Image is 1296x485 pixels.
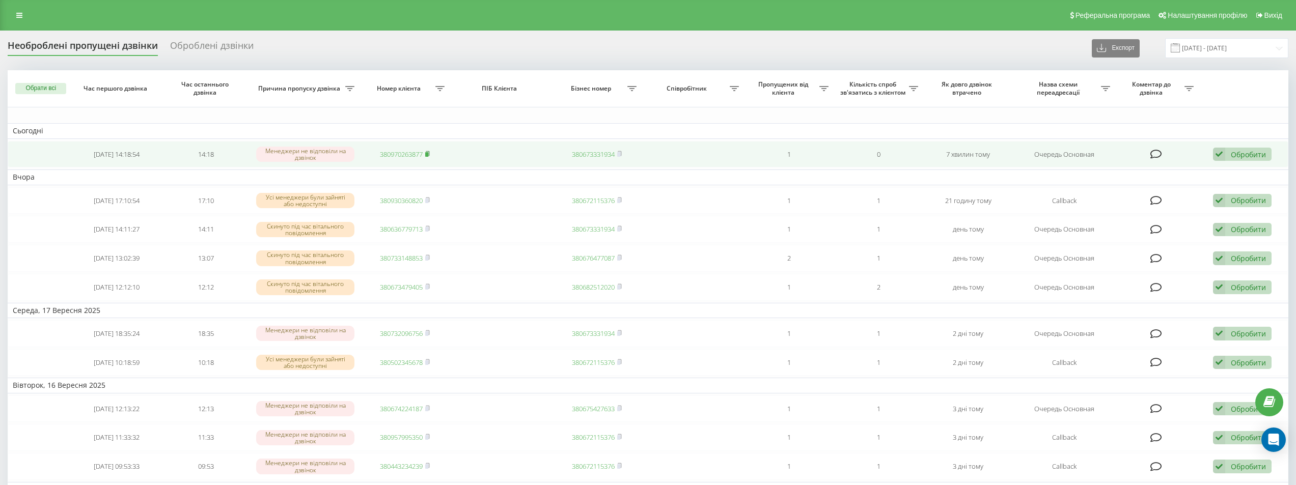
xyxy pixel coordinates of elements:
[256,459,354,474] div: Менеджери не відповіли на дзвінок
[161,274,251,301] td: 12:12
[834,349,923,376] td: 1
[1168,11,1247,19] span: Налаштування профілю
[256,401,354,416] div: Менеджери не відповіли на дзвінок
[72,187,161,214] td: [DATE] 17:10:54
[923,320,1013,347] td: 2 дні тому
[380,462,423,471] a: 380443234239
[744,216,834,243] td: 1
[572,224,615,234] a: 380673331934
[72,349,161,376] td: [DATE] 10:18:59
[1231,404,1266,414] div: Обробити
[256,84,345,93] span: Причина пропуску дзвінка
[1120,80,1184,96] span: Коментар до дзвінка
[1231,253,1266,263] div: Обробити
[8,303,1288,318] td: Середа, 17 Вересня 2025
[834,395,923,422] td: 1
[72,424,161,451] td: [DATE] 11:33:32
[1231,282,1266,292] div: Обробити
[1264,11,1282,19] span: Вихід
[81,84,152,93] span: Час першого дзвінка
[572,433,615,442] a: 380672115376
[834,141,923,168] td: 0
[256,279,354,295] div: Скинуто під час вітального повідомлення
[161,320,251,347] td: 18:35
[15,83,66,94] button: Обрати всі
[923,187,1013,214] td: 21 годину тому
[834,424,923,451] td: 1
[72,395,161,422] td: [DATE] 12:13:22
[839,80,909,96] span: Кількість спроб зв'язатись з клієнтом
[744,349,834,376] td: 1
[834,320,923,347] td: 1
[1018,80,1101,96] span: Назва схеми переадресації
[572,404,615,413] a: 380675427633
[834,453,923,480] td: 1
[161,216,251,243] td: 14:11
[161,349,251,376] td: 10:18
[557,84,627,93] span: Бізнес номер
[1013,245,1115,272] td: Очередь Основная
[923,274,1013,301] td: день тому
[744,453,834,480] td: 1
[365,84,435,93] span: Номер клієнта
[161,245,251,272] td: 13:07
[161,187,251,214] td: 17:10
[1013,274,1115,301] td: Очередь Основная
[72,274,161,301] td: [DATE] 12:12:10
[256,250,354,266] div: Скинуто під час вітального повідомлення
[380,253,423,263] a: 380733148853
[380,224,423,234] a: 380636779713
[1092,39,1140,58] button: Експорт
[834,245,923,272] td: 1
[744,395,834,422] td: 1
[923,453,1013,480] td: 3 дні тому
[1013,141,1115,168] td: Очередь Основная
[72,320,161,347] td: [DATE] 18:35:24
[1013,320,1115,347] td: Очередь Основная
[1013,395,1115,422] td: Очередь Основная
[380,150,423,159] a: 380970263877
[256,222,354,237] div: Скинуто під час вітального повідомлення
[834,216,923,243] td: 1
[1013,187,1115,214] td: Callback
[1231,150,1266,159] div: Обробити
[744,424,834,451] td: 1
[834,187,923,214] td: 1
[1013,453,1115,480] td: Callback
[1231,433,1266,442] div: Обробити
[572,358,615,367] a: 380672115376
[72,453,161,480] td: [DATE] 09:53:33
[1013,349,1115,376] td: Callback
[8,169,1288,185] td: Вчора
[1013,216,1115,243] td: Очередь Основная
[749,80,819,96] span: Пропущених від клієнта
[256,193,354,208] div: Усі менеджери були зайняті або недоступні
[170,40,254,56] div: Оброблені дзвінки
[1231,329,1266,338] div: Обробити
[380,433,423,442] a: 380957995350
[572,150,615,159] a: 380673331934
[161,424,251,451] td: 11:33
[256,430,354,445] div: Менеджери не відповіли на дзвінок
[647,84,730,93] span: Співробітник
[8,123,1288,138] td: Сьогодні
[744,187,834,214] td: 1
[161,453,251,480] td: 09:53
[923,216,1013,243] td: день тому
[161,395,251,422] td: 12:13
[923,395,1013,422] td: 3 дні тому
[923,424,1013,451] td: 3 дні тому
[744,245,834,272] td: 2
[1231,358,1266,367] div: Обробити
[1013,424,1115,451] td: Callback
[72,245,161,272] td: [DATE] 13:02:39
[256,355,354,370] div: Усі менеджери були зайняті або недоступні
[171,80,242,96] span: Час останнього дзвінка
[380,358,423,367] a: 380502345678
[380,196,423,205] a: 380930360820
[744,320,834,347] td: 1
[744,141,834,168] td: 1
[380,329,423,338] a: 380732096756
[8,378,1288,393] td: Вівторок, 16 Вересня 2025
[572,329,615,338] a: 380673331934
